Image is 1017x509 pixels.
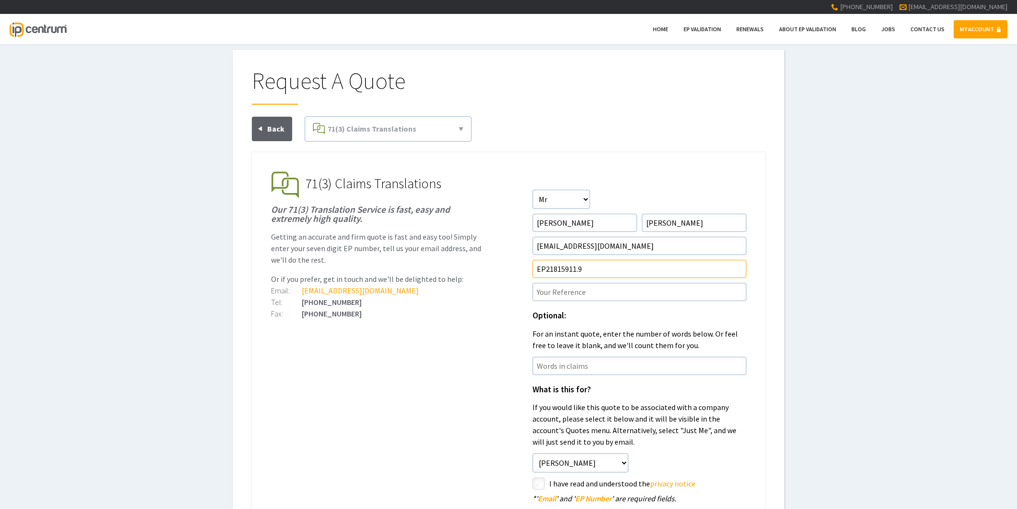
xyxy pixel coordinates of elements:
span: Renewals [736,25,764,33]
div: [PHONE_NUMBER] [271,310,485,317]
p: Or if you prefer, get in touch and we'll be delighted to help: [271,273,485,285]
a: Blog [845,20,872,38]
input: First Name [532,214,637,232]
input: Surname [642,214,746,232]
h1: What is this for? [532,386,746,394]
span: Email [538,494,556,503]
a: Home [647,20,674,38]
a: [EMAIL_ADDRESS][DOMAIN_NAME] [302,286,419,295]
p: Getting an accurate and firm quote is fast and easy too! Simply enter your seven digit EP number,... [271,231,485,266]
div: [PHONE_NUMBER] [271,298,485,306]
h1: Optional: [532,312,746,320]
a: Jobs [875,20,901,38]
span: Contact Us [911,25,945,33]
span: 71(3) Claims Translations [306,175,441,192]
a: Back [252,117,292,141]
a: About EP Validation [773,20,842,38]
div: Email: [271,287,302,294]
a: Renewals [730,20,770,38]
a: 71(3) Claims Translations [309,121,467,137]
a: MY ACCOUNT [954,20,1007,38]
label: styled-checkbox [532,477,545,490]
input: EP Number [532,260,746,278]
div: Tel: [271,298,302,306]
input: Words in claims [532,357,746,375]
span: EP Number [575,494,612,503]
p: For an instant quote, enter the number of words below. Or feel free to leave it blank, and we'll ... [532,328,746,351]
p: If you would like this quote to be associated with a company account, please select it below and ... [532,401,746,448]
span: Home [653,25,668,33]
span: Back [267,124,284,133]
label: I have read and understood the [549,477,746,490]
a: IP Centrum [10,14,66,44]
h1: Request A Quote [252,69,765,105]
span: 71(3) Claims Translations [328,124,416,133]
span: Blog [851,25,866,33]
span: EP Validation [684,25,721,33]
span: [PHONE_NUMBER] [840,2,893,11]
div: Fax: [271,310,302,317]
div: ' ' and ' ' are required fields. [532,495,746,502]
a: EP Validation [677,20,727,38]
a: [EMAIL_ADDRESS][DOMAIN_NAME] [908,2,1007,11]
a: Contact Us [904,20,951,38]
a: privacy notice [650,479,696,488]
h1: Our 71(3) Translation Service is fast, easy and extremely high quality. [271,205,485,223]
span: Jobs [881,25,895,33]
span: About EP Validation [779,25,836,33]
input: Your Reference [532,283,746,301]
input: Email [532,237,746,255]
